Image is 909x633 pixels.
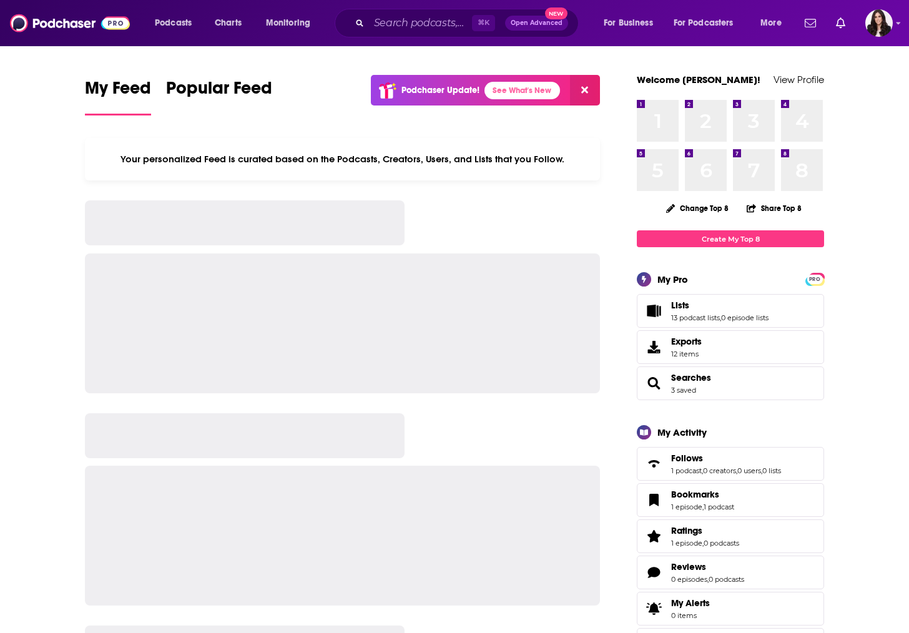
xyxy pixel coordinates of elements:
[761,466,762,475] span: ,
[671,539,702,547] a: 1 episode
[671,597,710,609] span: My Alerts
[671,386,696,395] a: 3 saved
[671,466,702,475] a: 1 podcast
[637,447,824,481] span: Follows
[671,503,702,511] a: 1 episode
[671,561,706,572] span: Reviews
[215,14,242,32] span: Charts
[831,12,850,34] a: Show notifications dropdown
[637,519,824,553] span: Ratings
[641,527,666,545] a: Ratings
[774,74,824,86] a: View Profile
[641,375,666,392] a: Searches
[641,338,666,356] span: Exports
[671,300,689,311] span: Lists
[671,525,702,536] span: Ratings
[760,14,782,32] span: More
[369,13,472,33] input: Search podcasts, credits, & more...
[737,466,761,475] a: 0 users
[641,600,666,617] span: My Alerts
[674,14,734,32] span: For Podcasters
[671,489,734,500] a: Bookmarks
[266,14,310,32] span: Monitoring
[637,74,760,86] a: Welcome [PERSON_NAME]!
[641,564,666,581] a: Reviews
[657,273,688,285] div: My Pro
[166,77,272,115] a: Popular Feed
[637,294,824,328] span: Lists
[671,453,703,464] span: Follows
[637,366,824,400] span: Searches
[709,575,744,584] a: 0 podcasts
[85,77,151,115] a: My Feed
[505,16,568,31] button: Open AdvancedNew
[671,336,702,347] span: Exports
[671,525,739,536] a: Ratings
[472,15,495,31] span: ⌘ K
[511,20,563,26] span: Open Advanced
[702,539,704,547] span: ,
[721,313,769,322] a: 0 episode lists
[346,9,591,37] div: Search podcasts, credits, & more...
[595,13,669,33] button: open menu
[702,466,703,475] span: ,
[207,13,249,33] a: Charts
[671,575,707,584] a: 0 episodes
[671,489,719,500] span: Bookmarks
[865,9,893,37] button: Show profile menu
[702,503,704,511] span: ,
[704,503,734,511] a: 1 podcast
[707,575,709,584] span: ,
[671,611,710,620] span: 0 items
[146,13,208,33] button: open menu
[85,138,600,180] div: Your personalized Feed is curated based on the Podcasts, Creators, Users, and Lists that you Follow.
[85,77,151,106] span: My Feed
[752,13,797,33] button: open menu
[762,466,781,475] a: 0 lists
[10,11,130,35] img: Podchaser - Follow, Share and Rate Podcasts
[807,274,822,283] a: PRO
[659,200,736,216] button: Change Top 8
[671,300,769,311] a: Lists
[746,196,802,220] button: Share Top 8
[865,9,893,37] img: User Profile
[401,85,479,96] p: Podchaser Update!
[666,13,752,33] button: open menu
[604,14,653,32] span: For Business
[800,12,821,34] a: Show notifications dropdown
[671,561,744,572] a: Reviews
[736,466,737,475] span: ,
[484,82,560,99] a: See What's New
[641,491,666,509] a: Bookmarks
[155,14,192,32] span: Podcasts
[257,13,327,33] button: open menu
[671,350,702,358] span: 12 items
[720,313,721,322] span: ,
[637,592,824,626] a: My Alerts
[671,372,711,383] a: Searches
[703,466,736,475] a: 0 creators
[637,230,824,247] a: Create My Top 8
[657,426,707,438] div: My Activity
[545,7,568,19] span: New
[671,313,720,322] a: 13 podcast lists
[637,556,824,589] span: Reviews
[637,483,824,517] span: Bookmarks
[807,275,822,284] span: PRO
[704,539,739,547] a: 0 podcasts
[641,455,666,473] a: Follows
[671,453,781,464] a: Follows
[865,9,893,37] span: Logged in as RebeccaShapiro
[637,330,824,364] a: Exports
[166,77,272,106] span: Popular Feed
[641,302,666,320] a: Lists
